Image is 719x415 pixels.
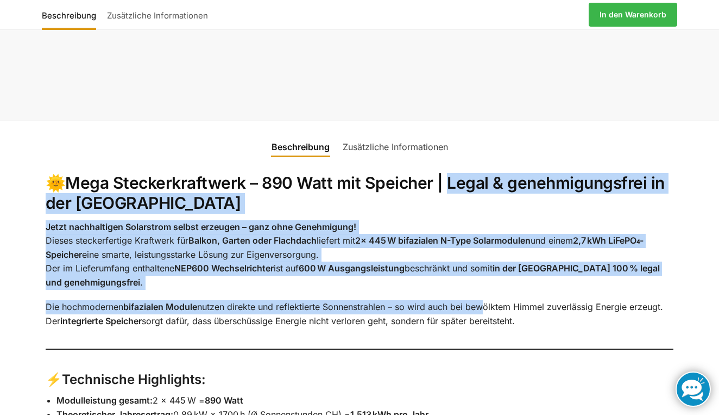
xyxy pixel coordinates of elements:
strong: NEP600 Wechselrichter [174,263,274,274]
a: In den Warenkorb [589,3,677,27]
strong: Balkon, Garten oder Flachdach [188,235,317,246]
a: Zusätzliche Informationen [336,134,455,160]
strong: 2,7 kWh LiFePO₄-Speicher [46,235,644,260]
li: 2 × 445 W = [56,394,674,408]
strong: 2x 445 W bifazialen N-Type Solarmodulen [355,235,531,246]
strong: 600 W Ausgangsleistung [299,263,405,274]
a: Zusätzliche Informationen [102,2,213,28]
strong: Modulleistung gesamt: [56,395,153,406]
strong: integrierte Speicher [60,315,142,326]
strong: Jetzt nachhaltigen Solarstrom selbst erzeugen – ganz ohne Genehmigung! [46,221,356,232]
strong: bifazialen Module [123,301,197,312]
iframe: Sicherer Rahmen für schnelle Bezahlvorgänge [446,33,679,96]
strong: Mega Steckerkraftwerk – 890 Watt mit Speicher | Legal & genehmigungsfrei in der [GEOGRAPHIC_DATA] [46,173,665,213]
strong: Technische Highlights: [62,371,206,387]
p: Dieses steckerfertige Kraftwerk für liefert mit und einem eine smarte, leistungsstarke Lösung zur... [46,220,674,290]
h2: 🌞 [46,173,674,214]
strong: 890 Watt [205,395,243,406]
a: Beschreibung [42,2,102,28]
a: Beschreibung [265,134,336,160]
h3: ⚡ [46,370,674,389]
p: Die hochmodernen nutzen direkte und reflektierte Sonnenstrahlen – so wird auch bei bewölktem Himm... [46,300,674,328]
